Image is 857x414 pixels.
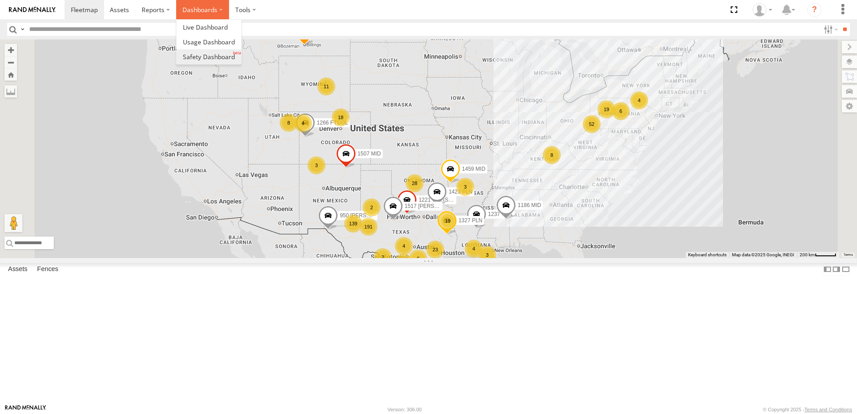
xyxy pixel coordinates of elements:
[395,237,413,255] div: 4
[612,102,630,120] div: 6
[294,114,312,132] div: 4
[465,240,483,258] div: 4
[749,3,775,17] div: Derrick Ball
[317,78,335,95] div: 11
[449,189,472,195] span: 1423 PLN
[807,3,822,17] i: ?
[394,254,412,272] div: 42
[488,211,513,217] span: 1237 CTR
[842,100,857,112] label: Map Settings
[388,407,422,412] div: Version: 306.00
[33,263,63,276] label: Fences
[344,215,362,233] div: 139
[518,202,541,208] span: 1186 MID
[317,120,348,126] span: 1266 FTCOL
[543,146,561,164] div: 8
[406,174,424,192] div: 28
[419,197,476,203] span: 1221 [PERSON_NAME]
[4,263,32,276] label: Assets
[844,253,853,257] a: Terms (opens in new tab)
[332,108,350,126] div: 18
[405,203,463,210] span: 1517 [PERSON_NAME]
[19,23,26,36] label: Search Query
[763,407,852,412] div: © Copyright 2025 -
[363,198,381,216] div: 2
[4,56,17,69] button: Zoom out
[832,263,841,276] label: Dock Summary Table to the Right
[630,91,648,109] div: 4
[800,252,815,257] span: 200 km
[4,85,17,98] label: Measure
[280,114,298,132] div: 8
[4,44,17,56] button: Zoom in
[459,217,482,224] span: 1327 PLN
[805,407,852,412] a: Terms and Conditions
[359,218,377,236] div: 191
[797,252,839,258] button: Map Scale: 200 km per 44 pixels
[732,252,794,257] span: Map data ©2025 Google, INEGI
[823,263,832,276] label: Dock Summary Table to the Left
[688,252,727,258] button: Keyboard shortcuts
[4,214,22,232] button: Drag Pegman onto the map to open Street View
[358,151,381,157] span: 1507 MID
[478,246,496,264] div: 3
[820,23,840,36] label: Search Filter Options
[409,250,427,267] div: 6
[5,405,46,414] a: Visit our Website
[841,263,850,276] label: Hide Summary Table
[456,178,474,196] div: 3
[4,69,17,81] button: Zoom Home
[439,212,457,230] div: 19
[9,7,56,13] img: rand-logo.svg
[462,166,485,172] span: 1459 MID
[374,248,392,266] div: 2
[597,100,615,118] div: 19
[340,212,394,219] span: 950 [PERSON_NAME]
[307,156,325,174] div: 3
[426,241,444,259] div: 23
[583,115,601,133] div: 52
